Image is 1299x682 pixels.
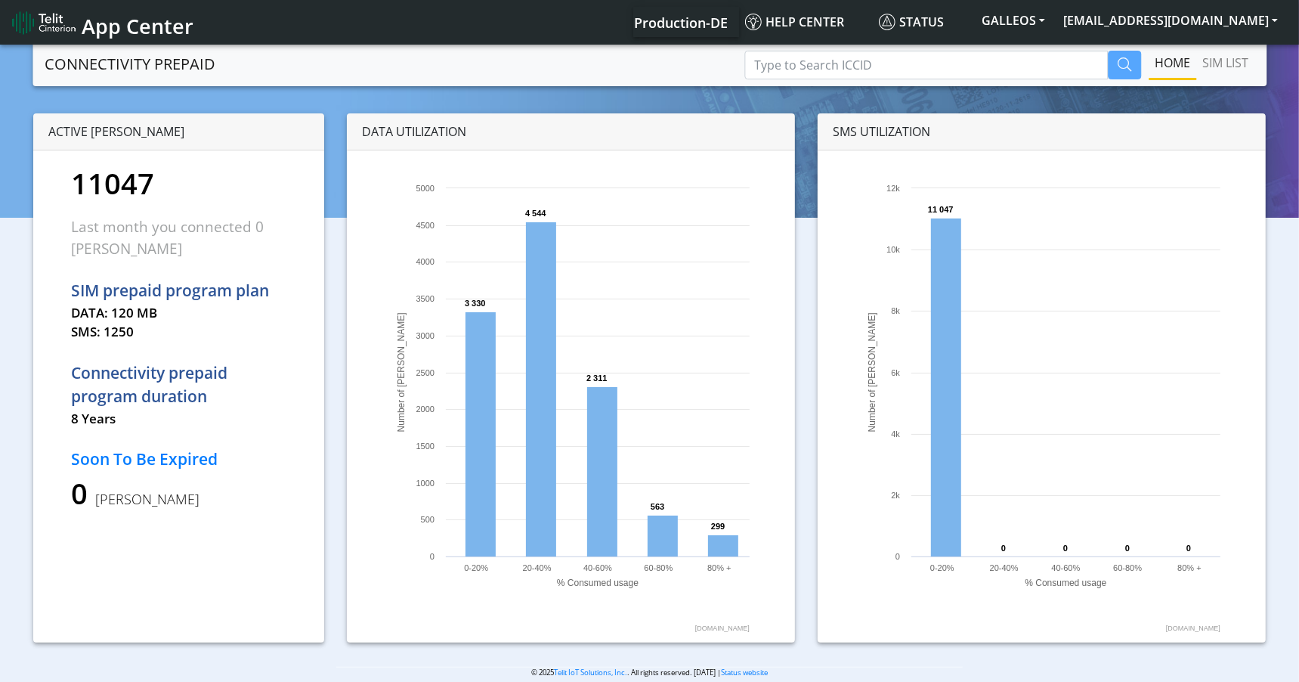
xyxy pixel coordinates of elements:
p: DATA: 120 MB [71,303,286,323]
text: 2000 [416,405,435,414]
div: ACTIVE [PERSON_NAME] [33,113,324,150]
text: 60-80% [645,563,673,572]
text: 20-40% [990,563,1019,572]
text: 1000 [416,479,435,488]
text: 299 [711,522,725,531]
p: Soon To Be Expired [71,448,286,472]
text: 80% + [707,563,731,572]
text: [DOMAIN_NAME] [695,625,750,632]
text: 2 311 [586,374,608,383]
text: 4k [892,429,901,439]
text: 563 [651,502,664,511]
a: Help center [739,7,873,37]
text: 0 [1063,544,1068,553]
text: 40-60% [1052,563,1081,572]
text: 0-20% [464,563,488,572]
text: 80% + [1178,563,1202,572]
text: % Consumed usage [1025,578,1107,588]
p: 11047 [71,162,286,205]
text: 8k [892,306,901,315]
text: 10k [886,245,900,254]
a: CONNECTIVITY PREPAID [45,49,215,79]
text: 11 047 [928,205,954,214]
a: App Center [12,6,191,39]
button: GALLEOS [973,7,1054,34]
text: 3500 [416,294,435,303]
text: 20-40% [523,563,552,572]
span: Production-DE [634,14,728,32]
text: Number of [PERSON_NAME] [867,312,877,432]
div: SMS UTILIZATION [818,113,1266,150]
button: [EMAIL_ADDRESS][DOMAIN_NAME] [1054,7,1287,34]
text: 0 [1125,544,1130,553]
span: Status [879,14,944,30]
p: © 2025 . All rights reserved. [DATE] | [336,667,963,678]
a: Telit IoT Solutions, Inc. [554,668,627,677]
p: SMS: 1250 [71,322,286,342]
text: 4500 [416,221,435,230]
a: Your current platform instance [633,7,727,37]
p: Last month you connected 0 [PERSON_NAME] [71,216,286,259]
text: Number of [PERSON_NAME] [396,312,407,432]
text: 12k [886,184,900,193]
text: 4000 [416,257,435,266]
text: 0 [1001,544,1006,553]
text: [DOMAIN_NAME] [1166,625,1220,632]
text: 500 [421,515,435,524]
text: 0 [430,552,435,561]
a: Home [1149,48,1196,78]
text: 4 544 [525,209,546,218]
img: knowledge.svg [745,14,762,30]
text: 2500 [416,368,435,377]
text: 3000 [416,331,435,340]
img: logo-telit-cinterion-gw-new.png [12,11,76,35]
span: [PERSON_NAME] [88,490,199,508]
text: 0 [1186,544,1191,553]
a: Status website [721,668,768,677]
p: SIM prepaid program plan [71,279,286,303]
input: Type to Search ICCID [744,51,1108,79]
img: status.svg [879,14,895,30]
text: 5000 [416,184,435,193]
a: Status [873,7,973,37]
text: 0 [895,552,900,561]
text: 1500 [416,442,435,451]
text: 3 330 [465,299,486,308]
span: App Center [82,12,193,40]
div: DATA UTILIZATION [347,113,795,150]
p: 8 Years [71,409,286,429]
text: 40-60% [583,563,612,572]
text: 2k [892,491,901,500]
p: Connectivity prepaid program duration [71,361,286,409]
text: 6k [892,368,901,377]
a: SIM LIST [1196,48,1254,78]
span: Help center [745,14,844,30]
p: 0 [71,472,286,515]
text: 0-20% [930,563,954,572]
text: 60-80% [1114,563,1143,572]
text: % Consumed usage [557,578,639,588]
